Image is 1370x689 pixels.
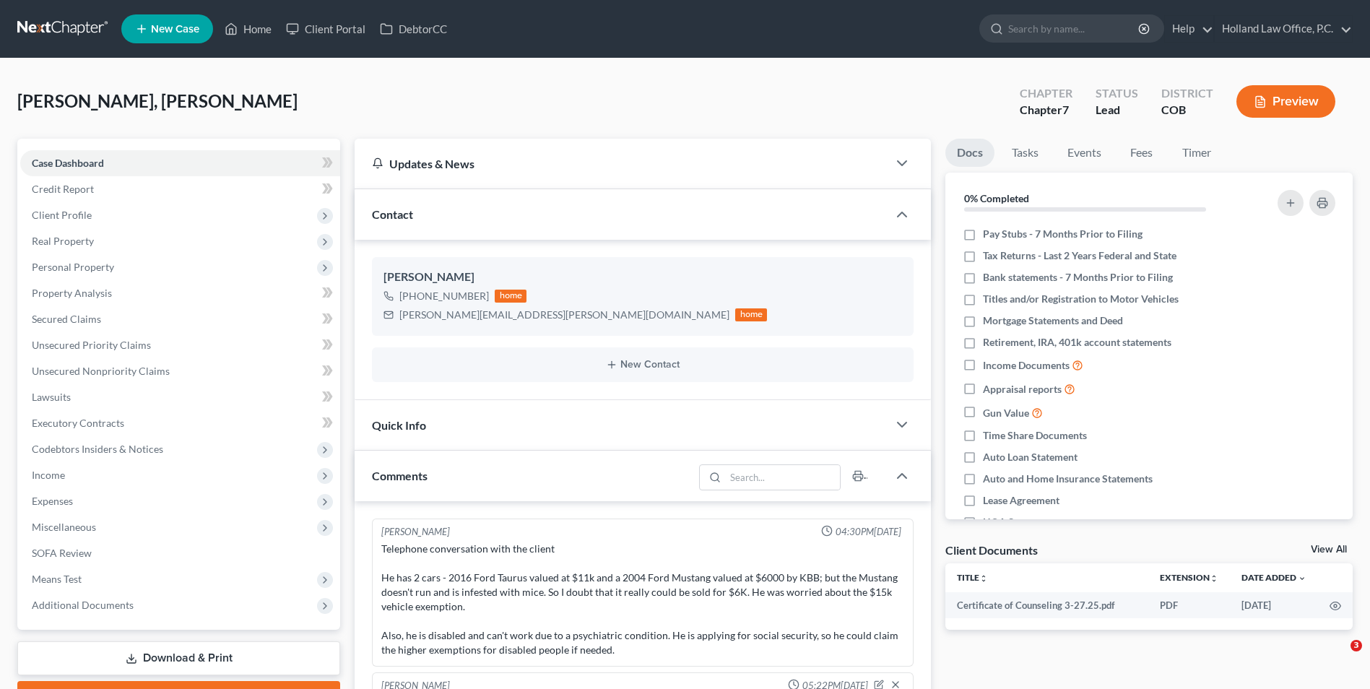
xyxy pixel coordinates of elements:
span: 7 [1062,103,1069,116]
a: Holland Law Office, P.C. [1215,16,1352,42]
a: Date Added expand_more [1241,572,1306,583]
div: Lead [1096,102,1138,118]
span: Credit Report [32,183,94,195]
a: Docs [945,139,994,167]
a: Client Portal [279,16,373,42]
a: Property Analysis [20,280,340,306]
div: Client Documents [945,542,1038,558]
td: Certificate of Counseling 3-27.25.pdf [945,592,1148,618]
a: DebtorCC [373,16,454,42]
div: Status [1096,85,1138,102]
div: Chapter [1020,85,1072,102]
a: Titleunfold_more [957,572,988,583]
span: Mortgage Statements and Deed [983,313,1123,328]
span: Additional Documents [32,599,134,611]
span: Unsecured Priority Claims [32,339,151,351]
a: Events [1056,139,1113,167]
a: Extensionunfold_more [1160,572,1218,583]
td: [DATE] [1230,592,1318,618]
a: SOFA Review [20,540,340,566]
div: [PHONE_NUMBER] [399,289,489,303]
span: Retirement, IRA, 401k account statements [983,335,1171,350]
span: Gun Value [983,406,1029,420]
div: District [1161,85,1213,102]
div: Updates & News [372,156,870,171]
a: Lawsuits [20,384,340,410]
span: Executory Contracts [32,417,124,429]
a: Unsecured Priority Claims [20,332,340,358]
a: Tasks [1000,139,1050,167]
a: Executory Contracts [20,410,340,436]
i: unfold_more [979,574,988,583]
div: Telephone conversation with the client He has 2 cars - 2016 Ford Taurus valued at $11k and a 2004... [381,542,904,657]
span: Tax Returns - Last 2 Years Federal and State [983,248,1176,263]
span: Case Dashboard [32,157,104,169]
i: unfold_more [1210,574,1218,583]
a: View All [1311,545,1347,555]
a: Credit Report [20,176,340,202]
span: Property Analysis [32,287,112,299]
strong: 0% Completed [964,192,1029,204]
span: Income [32,469,65,481]
a: Fees [1119,139,1165,167]
span: Client Profile [32,209,92,221]
span: 3 [1351,640,1362,651]
span: Time Share Documents [983,428,1087,443]
span: Miscellaneous [32,521,96,533]
div: [PERSON_NAME][EMAIL_ADDRESS][PERSON_NAME][DOMAIN_NAME] [399,308,729,322]
div: COB [1161,102,1213,118]
div: home [735,308,767,321]
span: Income Documents [983,358,1070,373]
div: Chapter [1020,102,1072,118]
span: [PERSON_NAME], [PERSON_NAME] [17,90,298,111]
td: PDF [1148,592,1230,618]
div: [PERSON_NAME] [381,525,450,539]
span: Means Test [32,573,82,585]
iframe: Intercom live chat [1321,640,1356,675]
i: expand_more [1298,574,1306,583]
span: Pay Stubs - 7 Months Prior to Filing [983,227,1143,241]
a: Secured Claims [20,306,340,332]
span: Comments [372,469,428,482]
span: Quick Info [372,418,426,432]
span: Auto Loan Statement [983,450,1078,464]
a: Case Dashboard [20,150,340,176]
span: Personal Property [32,261,114,273]
span: Secured Claims [32,313,101,325]
span: Codebtors Insiders & Notices [32,443,163,455]
span: Unsecured Nonpriority Claims [32,365,170,377]
span: Contact [372,207,413,221]
span: Appraisal reports [983,382,1062,396]
button: New Contact [383,359,902,370]
a: Timer [1171,139,1223,167]
a: Help [1165,16,1213,42]
span: HOA Statement [983,515,1054,529]
a: Home [217,16,279,42]
a: Download & Print [17,641,340,675]
span: Bank statements - 7 Months Prior to Filing [983,270,1173,285]
input: Search... [725,465,840,490]
span: Expenses [32,495,73,507]
span: SOFA Review [32,547,92,559]
span: Lease Agreement [983,493,1059,508]
span: Real Property [32,235,94,247]
div: home [495,290,526,303]
span: 04:30PM[DATE] [836,525,901,539]
span: Lawsuits [32,391,71,403]
span: New Case [151,24,199,35]
a: Unsecured Nonpriority Claims [20,358,340,384]
button: Preview [1236,85,1335,118]
span: Titles and/or Registration to Motor Vehicles [983,292,1179,306]
div: [PERSON_NAME] [383,269,902,286]
input: Search by name... [1008,15,1140,42]
span: Auto and Home Insurance Statements [983,472,1153,486]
